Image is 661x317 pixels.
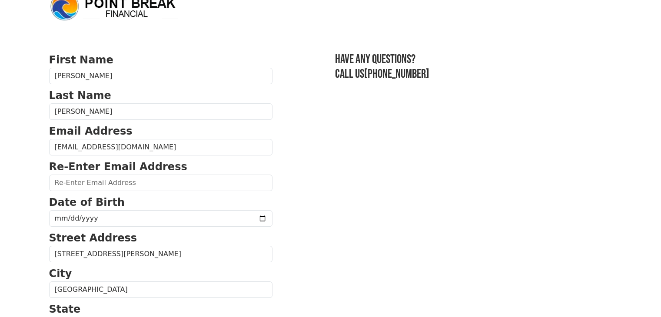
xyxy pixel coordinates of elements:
strong: City [49,267,72,280]
input: Email Address [49,139,272,155]
h3: Have any questions? [335,52,612,67]
input: Re-Enter Email Address [49,175,272,191]
strong: First Name [49,54,113,66]
input: Street Address [49,246,272,262]
input: Last Name [49,103,272,120]
strong: State [49,303,81,315]
strong: Street Address [49,232,137,244]
h3: Call us [335,67,612,82]
strong: Email Address [49,125,133,137]
strong: Date of Birth [49,196,125,208]
input: City [49,281,272,298]
a: [PHONE_NUMBER] [364,67,429,81]
strong: Re-Enter Email Address [49,161,187,173]
strong: Last Name [49,89,111,102]
input: First Name [49,68,272,84]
